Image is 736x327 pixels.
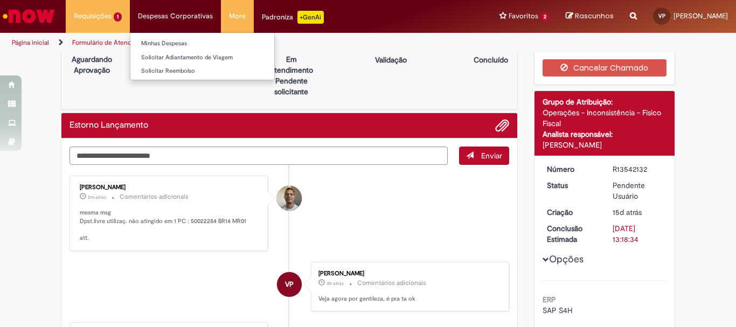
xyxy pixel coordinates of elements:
span: 1 [114,12,122,22]
div: Grupo de Atribuição: [543,96,667,107]
div: Joziano De Jesus Oliveira [277,186,302,211]
time: 01/10/2025 10:43:36 [327,280,344,287]
span: 2m atrás [88,194,106,200]
button: Adicionar anexos [495,119,509,133]
span: More [229,11,246,22]
div: R13542132 [613,164,663,175]
p: Veja agora por gentileza, é pra ta ok [318,295,498,303]
img: ServiceNow [1,5,57,27]
span: Despesas Corporativas [138,11,213,22]
a: Rascunhos [566,11,614,22]
span: Favoritos [509,11,538,22]
span: Enviar [481,151,502,161]
small: Comentários adicionais [120,192,189,201]
span: SAP S4H [543,305,572,315]
a: Formulário de Atendimento [72,38,152,47]
p: mesma msg Dpst.livre utilizaç. não atingido em 1 PC : 50022284 BR14 MR01 att. [80,208,259,242]
p: +GenAi [297,11,324,24]
a: Minhas Despesas [130,38,274,50]
textarea: Digite sua mensagem aqui... [70,147,448,165]
div: Padroniza [262,11,324,24]
p: Validação [375,54,407,65]
ul: Trilhas de página [8,33,483,53]
dt: Criação [539,207,605,218]
span: 4h atrás [327,280,344,287]
a: Página inicial [12,38,49,47]
dt: Número [539,164,605,175]
a: Solicitar Adiantamento de Viagem [130,52,274,64]
dt: Status [539,180,605,191]
button: Cancelar Chamado [543,59,667,76]
div: [PERSON_NAME] [80,184,259,191]
span: 2 [540,12,550,22]
p: Aguardando Aprovação [66,54,118,75]
time: 17/09/2025 08:55:54 [613,207,642,217]
span: VP [658,12,665,19]
h2: Estorno Lançamento Histórico de tíquete [70,121,148,130]
div: [DATE] 13:18:34 [613,223,663,245]
div: [PERSON_NAME] [543,140,667,150]
button: Enviar [459,147,509,165]
b: ERP [543,295,556,304]
span: 15d atrás [613,207,642,217]
p: Pendente solicitante [265,75,317,97]
time: 01/10/2025 14:22:43 [88,194,106,200]
div: Vitoria Ponez [277,272,302,297]
small: Comentários adicionais [357,279,426,288]
div: Pendente Usuário [613,180,663,201]
div: 17/09/2025 08:55:54 [613,207,663,218]
span: [PERSON_NAME] [673,11,728,20]
div: [PERSON_NAME] [318,270,498,277]
dt: Conclusão Estimada [539,223,605,245]
div: Operações - Inconsistência - Físico Fiscal [543,107,667,129]
span: Rascunhos [575,11,614,21]
div: Analista responsável: [543,129,667,140]
a: Solicitar Reembolso [130,65,274,77]
ul: Despesas Corporativas [130,32,275,80]
span: VP [285,272,294,297]
p: Em Atendimento [265,54,317,75]
span: Requisições [74,11,112,22]
p: Concluído [474,54,508,65]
